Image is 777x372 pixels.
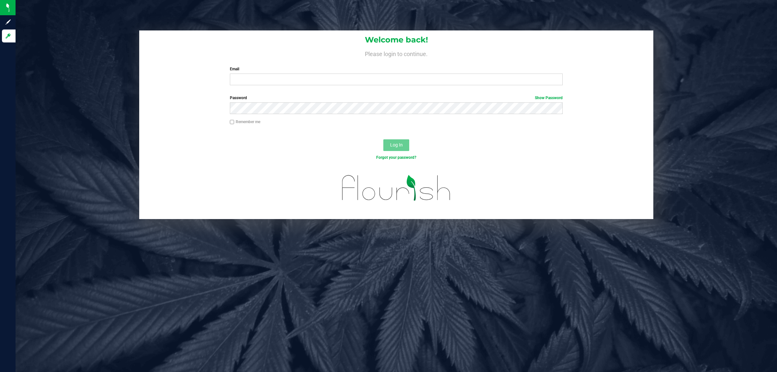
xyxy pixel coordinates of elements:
h4: Please login to continue. [139,49,653,57]
button: Log In [383,139,409,151]
label: Email [230,66,563,72]
input: Remember me [230,120,234,124]
span: Log In [390,142,403,147]
img: flourish_logo.svg [332,167,461,209]
span: Password [230,96,247,100]
a: Show Password [535,96,563,100]
inline-svg: Log in [5,33,11,39]
label: Remember me [230,119,260,125]
a: Forgot your password? [376,155,416,160]
inline-svg: Sign up [5,19,11,25]
h1: Welcome back! [139,36,653,44]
